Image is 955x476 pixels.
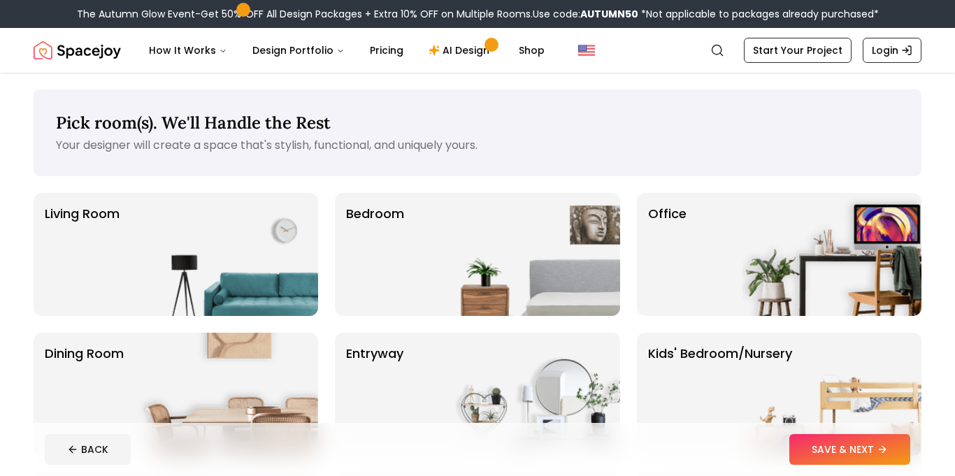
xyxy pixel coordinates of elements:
p: Kids' Bedroom/Nursery [648,344,792,445]
button: BACK [45,434,131,465]
p: Office [648,204,687,305]
img: Spacejoy Logo [34,36,121,64]
button: SAVE & NEXT [789,434,910,465]
a: Start Your Project [744,38,852,63]
img: United States [578,42,595,59]
div: The Autumn Glow Event-Get 50% OFF All Design Packages + Extra 10% OFF on Multiple Rooms. [77,7,879,21]
button: Design Portfolio [241,36,356,64]
span: *Not applicable to packages already purchased* [638,7,879,21]
img: Office [742,193,921,316]
img: Dining Room [139,333,318,456]
img: entryway [441,333,620,456]
a: Pricing [359,36,415,64]
a: Spacejoy [34,36,121,64]
p: entryway [346,344,403,445]
span: Use code: [533,7,638,21]
b: AUTUMN50 [580,7,638,21]
nav: Main [138,36,556,64]
button: How It Works [138,36,238,64]
a: Shop [508,36,556,64]
nav: Global [34,28,921,73]
p: Your designer will create a space that's stylish, functional, and uniquely yours. [56,137,899,154]
span: Pick room(s). We'll Handle the Rest [56,112,331,134]
p: Living Room [45,204,120,305]
img: Living Room [139,193,318,316]
a: AI Design [417,36,505,64]
img: Bedroom [441,193,620,316]
p: Bedroom [346,204,404,305]
p: Dining Room [45,344,124,445]
img: Kids' Bedroom/Nursery [742,333,921,456]
a: Login [863,38,921,63]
